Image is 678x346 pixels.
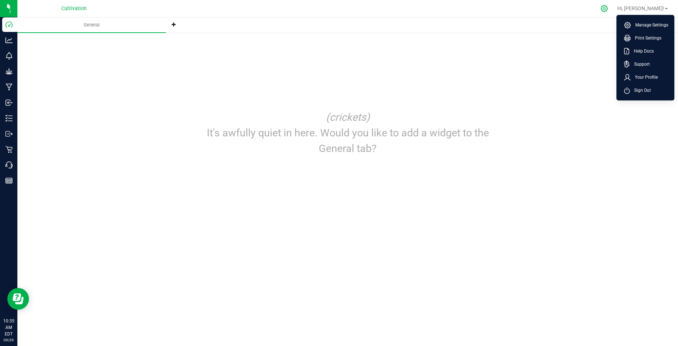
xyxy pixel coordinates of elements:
[630,61,650,68] span: Support
[5,68,13,75] inline-svg: Grow
[624,61,670,68] a: Support
[196,125,499,156] p: It's awfully quiet in here. Would you like to add a widget to the General tab?
[631,21,668,29] span: Manage Settings
[618,84,673,97] li: Sign Out
[5,130,13,137] inline-svg: Outbound
[61,5,87,12] span: Cultivation
[5,83,13,91] inline-svg: Manufacturing
[7,288,29,310] iframe: Resource center
[5,37,13,44] inline-svg: Analytics
[326,111,370,123] i: (crickets)
[166,17,183,33] li: New tab
[5,115,13,122] inline-svg: Inventory
[617,5,664,11] span: Hi, [PERSON_NAME]!
[5,52,13,59] inline-svg: Monitoring
[5,99,13,106] inline-svg: Inbound
[5,177,13,184] inline-svg: Reports
[5,146,13,153] inline-svg: Retail
[624,48,670,55] a: Help Docs
[630,87,651,94] span: Sign Out
[5,161,13,169] inline-svg: Call Center
[3,318,14,337] p: 10:35 AM EDT
[5,21,13,28] inline-svg: Dashboard
[631,74,658,81] span: Your Profile
[74,22,109,28] span: General
[17,17,166,33] a: General
[629,48,654,55] span: Help Docs
[3,337,14,343] p: 09/29
[599,5,610,12] div: Manage settings
[631,34,661,42] span: Print Settings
